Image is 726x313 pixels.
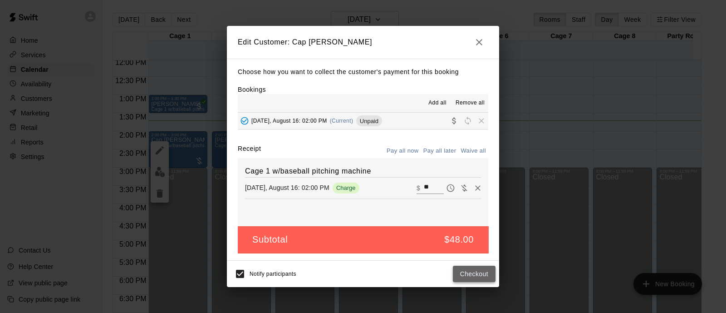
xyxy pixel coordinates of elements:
[423,96,452,110] button: Add all
[251,118,327,124] span: [DATE], August 16: 02:00 PM
[421,144,459,158] button: Pay all later
[245,183,329,192] p: [DATE], August 16: 02:00 PM
[417,184,420,193] p: $
[428,99,446,108] span: Add all
[330,118,353,124] span: (Current)
[475,117,488,124] span: Remove
[238,114,251,128] button: Added - Collect Payment
[384,144,421,158] button: Pay all now
[238,66,488,78] p: Choose how you want to collect the customer's payment for this booking
[444,234,474,246] h5: $48.00
[444,184,457,191] span: Pay later
[238,144,261,158] label: Receipt
[471,181,485,195] button: Remove
[238,113,488,129] button: Added - Collect Payment[DATE], August 16: 02:00 PM(Current)UnpaidCollect paymentRescheduleRemove
[250,271,296,277] span: Notify participants
[356,118,382,124] span: Unpaid
[453,266,495,283] button: Checkout
[458,144,488,158] button: Waive all
[245,165,481,177] h6: Cage 1 w/baseball pitching machine
[461,117,475,124] span: Reschedule
[227,26,499,59] h2: Edit Customer: Cap [PERSON_NAME]
[457,184,471,191] span: Waive payment
[452,96,488,110] button: Remove all
[238,86,266,93] label: Bookings
[456,99,485,108] span: Remove all
[252,234,288,246] h5: Subtotal
[333,184,359,191] span: Charge
[447,117,461,124] span: Collect payment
